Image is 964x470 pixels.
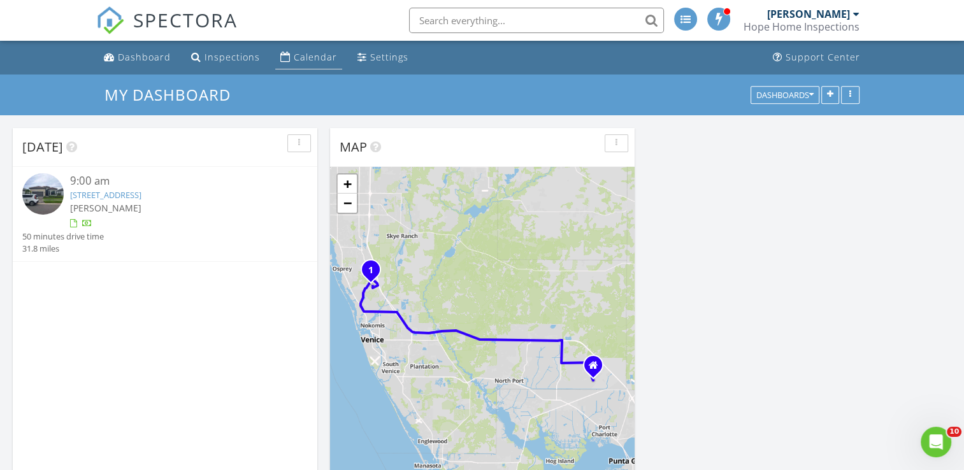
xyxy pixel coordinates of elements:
[340,138,367,155] span: Map
[70,189,141,201] a: [STREET_ADDRESS]
[370,51,408,63] div: Settings
[118,51,171,63] div: Dashboard
[96,6,124,34] img: The Best Home Inspection Software - Spectora
[744,20,860,33] div: Hope Home Inspections
[338,194,357,213] a: Zoom out
[186,46,265,69] a: Inspections
[22,173,308,255] a: 9:00 am [STREET_ADDRESS] [PERSON_NAME] 50 minutes drive time 31.8 miles
[22,243,104,255] div: 31.8 miles
[133,6,238,33] span: SPECTORA
[70,173,284,189] div: 9:00 am
[593,365,601,373] div: 5326 FARMINGTON AVE, North Port Florida 34288
[786,51,860,63] div: Support Center
[96,17,238,44] a: SPECTORA
[409,8,664,33] input: Search everything...
[768,46,865,69] a: Support Center
[22,138,63,155] span: [DATE]
[70,202,141,214] span: [PERSON_NAME]
[104,84,241,105] a: My Dashboard
[352,46,414,69] a: Settings
[371,269,378,277] div: 5985 Talon Preserve Dr, Nokomis, FL 34275
[368,266,373,275] i: 1
[756,90,814,99] div: Dashboards
[22,173,64,215] img: 9325527%2Fcover_photos%2FlIpY3IQRbhBZzqG2DiRD%2Fsmall.jpg
[947,427,961,437] span: 10
[751,86,819,104] button: Dashboards
[275,46,342,69] a: Calendar
[921,427,951,457] iframe: Intercom live chat
[767,8,850,20] div: [PERSON_NAME]
[338,174,357,194] a: Zoom in
[22,231,104,243] div: 50 minutes drive time
[205,51,260,63] div: Inspections
[99,46,176,69] a: Dashboard
[294,51,337,63] div: Calendar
